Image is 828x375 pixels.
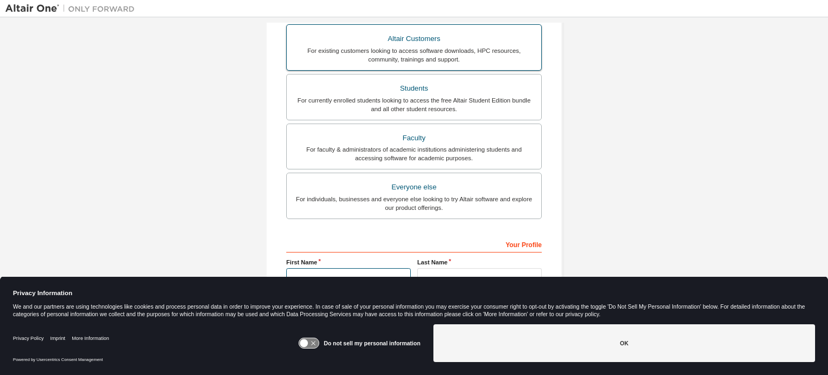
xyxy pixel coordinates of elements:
img: Altair One [5,3,140,14]
div: For existing customers looking to access software downloads, HPC resources, community, trainings ... [293,46,535,64]
label: First Name [286,258,411,267]
div: For individuals, businesses and everyone else looking to try Altair software and explore our prod... [293,195,535,212]
div: For faculty & administrators of academic institutions administering students and accessing softwa... [293,145,535,162]
div: For currently enrolled students looking to access the free Altair Student Edition bundle and all ... [293,96,535,113]
div: Faculty [293,131,535,146]
div: Everyone else [293,180,535,195]
label: Last Name [417,258,542,267]
div: Students [293,81,535,96]
div: Your Profile [286,235,542,253]
div: Altair Customers [293,31,535,46]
